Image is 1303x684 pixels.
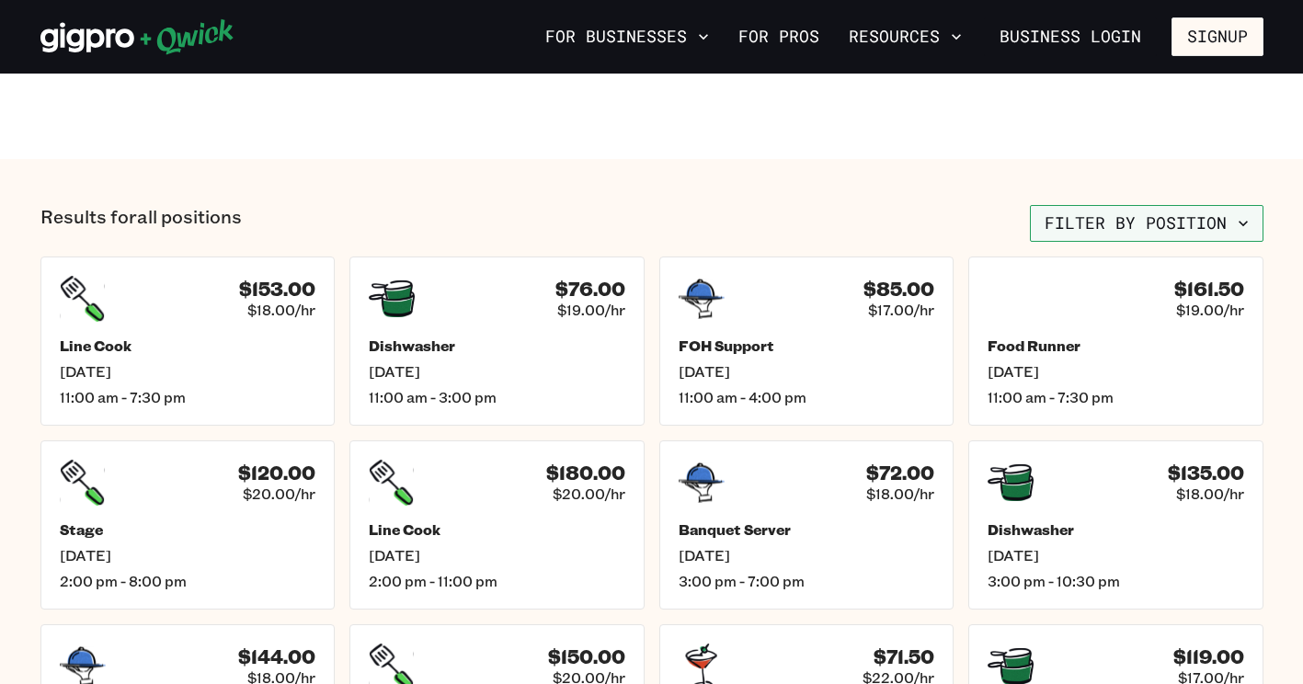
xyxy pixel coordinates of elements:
[555,278,625,301] h4: $76.00
[1174,278,1244,301] h4: $161.50
[679,572,935,590] span: 3:00 pm - 7:00 pm
[60,546,316,564] span: [DATE]
[1168,462,1244,484] h4: $135.00
[60,362,316,381] span: [DATE]
[866,484,934,503] span: $18.00/hr
[988,362,1244,381] span: [DATE]
[40,205,242,242] p: Results for all positions
[841,21,969,52] button: Resources
[369,520,625,539] h5: Line Cook
[863,278,934,301] h4: $85.00
[988,546,1244,564] span: [DATE]
[1176,484,1244,503] span: $18.00/hr
[243,484,315,503] span: $20.00/hr
[988,520,1244,539] h5: Dishwasher
[349,256,645,426] a: $76.00$19.00/hrDishwasher[DATE]11:00 am - 3:00 pm
[1030,205,1263,242] button: Filter by position
[984,17,1157,56] a: Business Login
[659,440,954,610] a: $72.00$18.00/hrBanquet Server[DATE]3:00 pm - 7:00 pm
[60,388,316,406] span: 11:00 am - 7:30 pm
[369,572,625,590] span: 2:00 pm - 11:00 pm
[40,256,336,426] a: $153.00$18.00/hrLine Cook[DATE]11:00 am - 7:30 pm
[553,484,625,503] span: $20.00/hr
[60,336,316,355] h5: Line Cook
[548,645,625,668] h4: $150.00
[239,278,315,301] h4: $153.00
[988,572,1244,590] span: 3:00 pm - 10:30 pm
[60,572,316,590] span: 2:00 pm - 8:00 pm
[679,546,935,564] span: [DATE]
[988,388,1244,406] span: 11:00 am - 7:30 pm
[557,301,625,319] span: $19.00/hr
[1176,301,1244,319] span: $19.00/hr
[679,520,935,539] h5: Banquet Server
[60,520,316,539] h5: Stage
[874,645,934,668] h4: $71.50
[369,362,625,381] span: [DATE]
[349,440,645,610] a: $180.00$20.00/hrLine Cook[DATE]2:00 pm - 11:00 pm
[1172,17,1263,56] button: Signup
[538,21,716,52] button: For Businesses
[369,546,625,564] span: [DATE]
[238,462,315,484] h4: $120.00
[659,256,954,426] a: $85.00$17.00/hrFOH Support[DATE]11:00 am - 4:00 pm
[679,388,935,406] span: 11:00 am - 4:00 pm
[679,362,935,381] span: [DATE]
[238,645,315,668] h4: $144.00
[1173,645,1244,668] h4: $119.00
[369,388,625,406] span: 11:00 am - 3:00 pm
[546,462,625,484] h4: $180.00
[968,440,1263,610] a: $135.00$18.00/hrDishwasher[DATE]3:00 pm - 10:30 pm
[247,301,315,319] span: $18.00/hr
[369,336,625,355] h5: Dishwasher
[40,440,336,610] a: $120.00$20.00/hrStage[DATE]2:00 pm - 8:00 pm
[968,256,1263,426] a: $161.50$19.00/hrFood Runner[DATE]11:00 am - 7:30 pm
[679,336,935,355] h5: FOH Support
[731,21,827,52] a: For Pros
[866,462,934,484] h4: $72.00
[868,301,934,319] span: $17.00/hr
[988,336,1244,355] h5: Food Runner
